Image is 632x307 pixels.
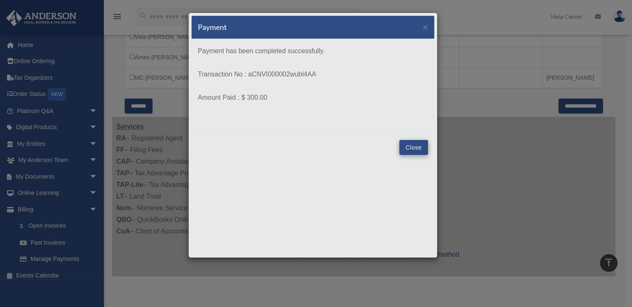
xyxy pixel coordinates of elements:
[399,140,428,155] button: Close
[198,69,428,80] p: Transaction No : aCNVI000002wubl4AA
[198,22,227,32] h5: Payment
[423,22,428,31] button: Close
[423,22,428,32] span: ×
[198,45,428,57] p: Payment has been completed successfully.
[198,92,428,103] p: Amount Paid : $ 300.00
